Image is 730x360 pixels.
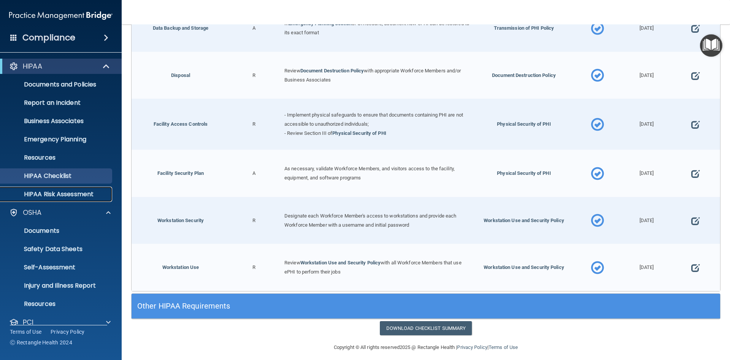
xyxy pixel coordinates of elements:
a: Facility Security Plan [157,170,204,176]
p: Documents [5,227,109,235]
button: Open Resource Center [700,34,722,57]
div: [DATE] [622,197,671,244]
span: Ⓒ Rectangle Health 2024 [10,339,72,346]
p: OSHA [23,208,42,217]
span: Physical Security of PHI [497,121,551,127]
span: Workstation Use and Security Policy [484,264,564,270]
p: Injury and Illness Report [5,282,109,290]
p: HIPAA Risk Assessment [5,190,109,198]
p: Resources [5,300,109,308]
div: R [230,99,279,150]
span: Workstation Use and Security Policy [484,218,564,223]
p: Safety Data Sheets [5,245,109,253]
a: Privacy Policy [51,328,85,336]
div: A [230,150,279,197]
span: Transmission of PHI Policy [494,25,554,31]
a: HIPAA [9,62,110,71]
a: OSHA [9,208,111,217]
a: Document Destruction Policy [300,68,364,74]
p: Documents and Policies [5,81,109,88]
span: Document Destruction Policy [492,72,556,78]
div: R [230,197,279,244]
span: with appropriate Workforce Members and/or Business Associates [284,68,461,83]
div: A [230,5,279,52]
a: Disposal [171,72,190,78]
a: Privacy Policy [457,344,487,350]
h5: Other HIPAA Requirements [137,302,567,310]
span: Designate each Workforce Member's access to workstations and provide each Workforce Member with a... [284,213,456,228]
div: [DATE] [622,5,671,52]
a: PCI [9,318,111,327]
span: Review [284,68,300,74]
a: Download Checklist Summary [380,321,472,335]
div: Copyright © All rights reserved 2025 @ Rectangle Health | | [287,335,565,360]
div: [DATE] [622,150,671,197]
p: Emergency Planning [5,136,109,143]
p: HIPAA Checklist [5,172,109,180]
a: Physical Security of PHI [332,130,386,136]
a: Facility Access Controls [154,121,208,127]
p: Report an Incident [5,99,109,107]
a: Workstation Security [157,218,204,223]
a: Workstation Use and Security Policy [300,260,381,266]
p: Resources [5,154,109,162]
div: [DATE] [622,244,671,291]
a: Terms of Use [489,344,518,350]
span: Review [284,260,300,266]
div: R [230,52,279,99]
img: PMB logo [9,8,113,23]
p: Business Associates [5,117,109,125]
div: R [230,244,279,291]
span: - Implement physical safeguards to ensure that documents containing PHI are not accessible to una... [284,112,463,127]
span: - Review Section III of [284,130,332,136]
p: PCI [23,318,33,327]
h4: Compliance [22,32,75,43]
div: [DATE] [622,52,671,99]
span: Physical Security of PHI [497,170,551,176]
p: HIPAA [23,62,42,71]
div: [DATE] [622,99,671,150]
a: Workstation Use [162,264,199,270]
span: As necessary, validate Workforce Members, and visitors access to the facility, equipment, and sof... [284,166,455,181]
a: Terms of Use [10,328,41,336]
p: Self-Assessment [5,264,109,271]
a: Data Backup and Storage [153,25,208,31]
